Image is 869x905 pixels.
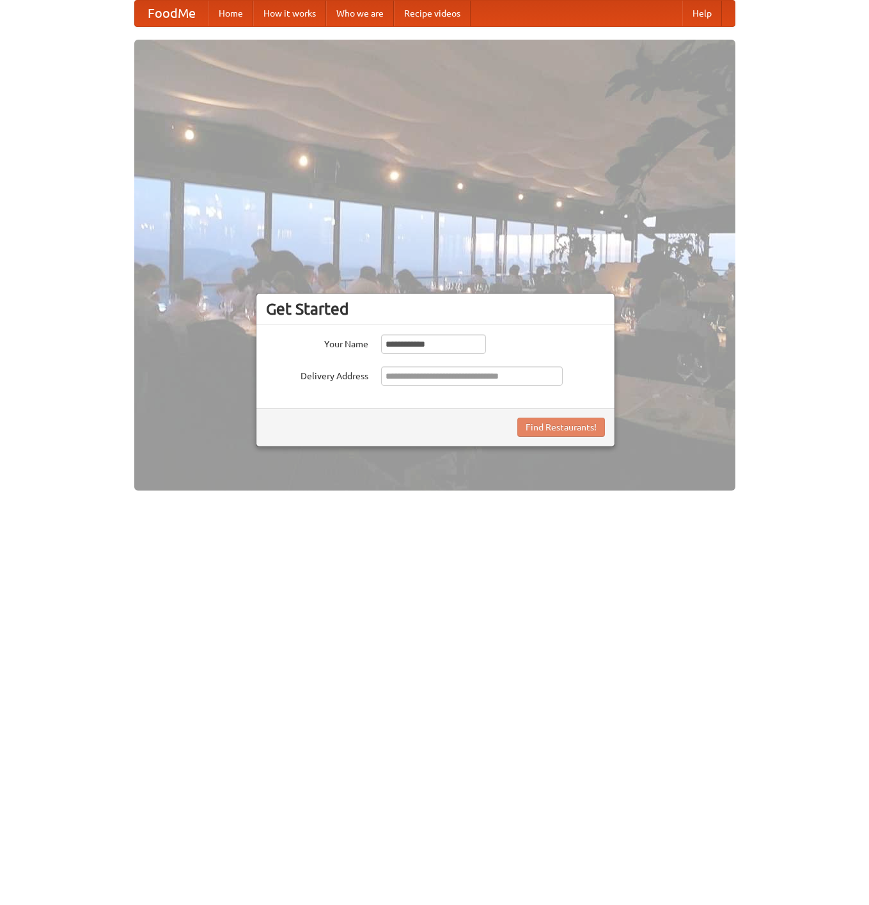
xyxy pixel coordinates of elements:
[394,1,471,26] a: Recipe videos
[266,299,605,319] h3: Get Started
[326,1,394,26] a: Who we are
[253,1,326,26] a: How it works
[266,334,368,350] label: Your Name
[135,1,208,26] a: FoodMe
[208,1,253,26] a: Home
[517,418,605,437] button: Find Restaurants!
[266,366,368,382] label: Delivery Address
[682,1,722,26] a: Help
